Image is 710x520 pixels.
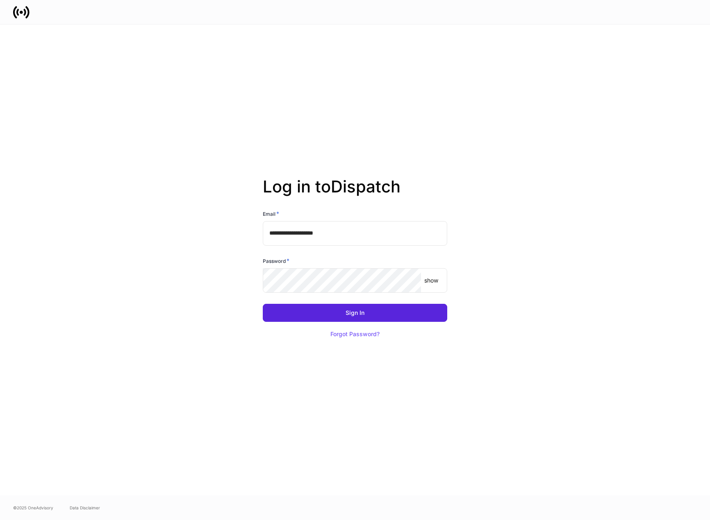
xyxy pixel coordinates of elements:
span: © 2025 OneAdvisory [13,504,53,511]
h2: Log in to Dispatch [263,177,447,210]
button: Sign In [263,304,447,322]
p: show [424,276,438,285]
h6: Password [263,257,289,265]
h6: Email [263,210,279,218]
div: Forgot Password? [330,331,380,337]
button: Forgot Password? [320,325,390,343]
div: Sign In [346,310,364,316]
a: Data Disclaimer [70,504,100,511]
